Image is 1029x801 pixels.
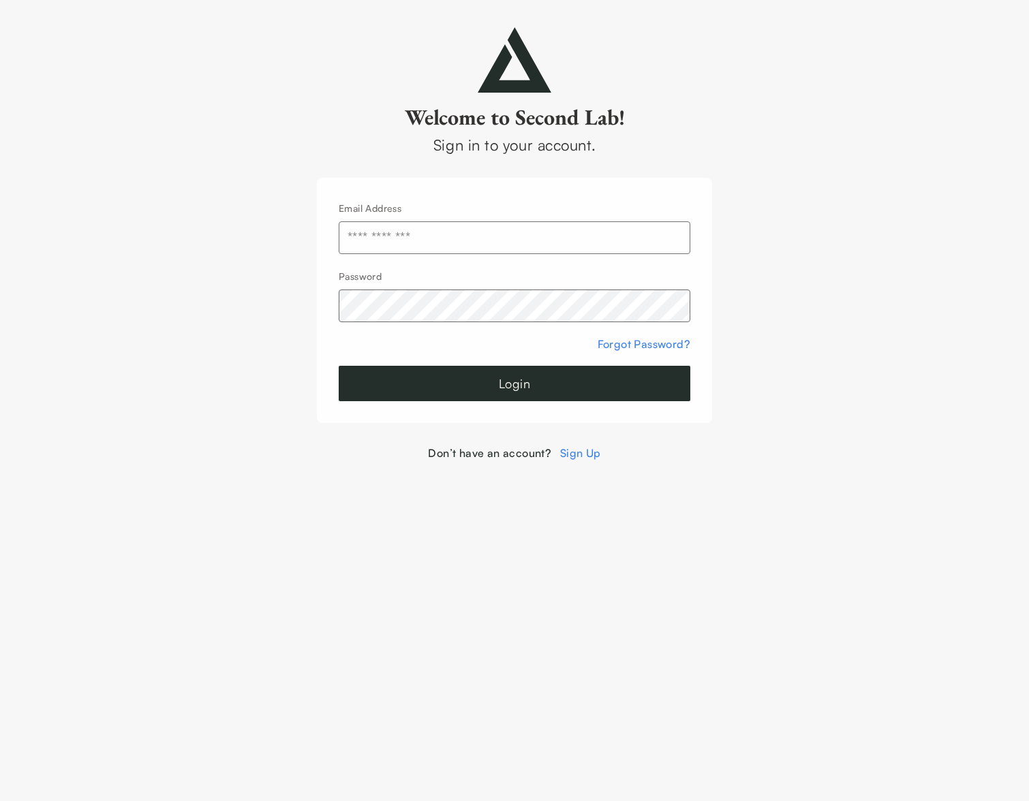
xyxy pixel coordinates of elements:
a: Forgot Password? [598,337,690,351]
img: secondlab-logo [478,27,551,93]
label: Email Address [339,202,401,214]
div: Don’t have an account? [317,445,712,461]
a: Sign Up [560,446,601,460]
h2: Welcome to Second Lab! [317,104,712,131]
button: Login [339,366,690,401]
label: Password [339,270,382,282]
div: Sign in to your account. [317,133,712,156]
